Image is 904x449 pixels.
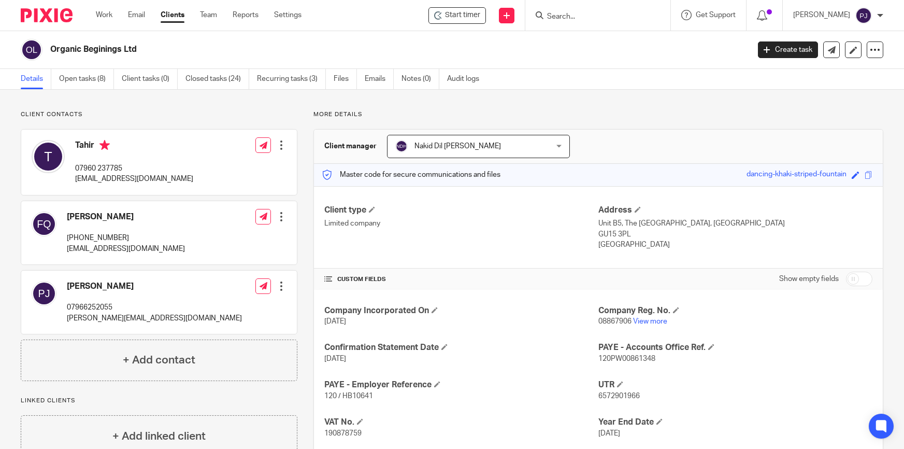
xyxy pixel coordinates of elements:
i: Primary [99,140,110,150]
p: [PHONE_NUMBER] [67,233,185,243]
span: [DATE] [324,318,346,325]
h4: + Add linked client [112,428,206,444]
span: Nakid Dil [PERSON_NAME] [414,143,501,150]
a: Audit logs [447,69,487,89]
p: More details [313,110,883,119]
img: svg%3E [395,140,408,152]
span: 08867906 [598,318,632,325]
span: [DATE] [324,355,346,362]
p: Master code for secure communications and files [322,170,500,180]
a: Details [21,69,51,89]
a: Work [96,10,112,20]
img: svg%3E [32,281,56,306]
p: [PERSON_NAME][EMAIL_ADDRESS][DOMAIN_NAME] [67,313,242,324]
h4: PAYE - Employer Reference [324,380,598,390]
p: 07966252055 [67,302,242,313]
span: 120 / HB10641 [324,392,373,400]
p: Unit B5, The [GEOGRAPHIC_DATA], [GEOGRAPHIC_DATA] [598,218,872,229]
a: Open tasks (8) [59,69,114,89]
span: Get Support [696,11,736,19]
h4: + Add contact [123,352,195,368]
h3: Client manager [324,141,377,151]
a: Email [128,10,145,20]
p: Linked clients [21,397,297,405]
span: Start timer [445,10,480,21]
h4: Company Reg. No. [598,305,872,316]
img: svg%3E [21,39,42,61]
p: GU15 3PL [598,229,872,240]
h4: PAYE - Accounts Office Ref. [598,342,872,353]
p: Limited company [324,218,598,229]
h4: [PERSON_NAME] [67,281,242,292]
h4: Tahir [75,140,193,153]
h4: Year End Date [598,417,872,428]
p: Client contacts [21,110,297,119]
input: Search [546,12,639,22]
p: [PERSON_NAME] [793,10,850,20]
a: Settings [274,10,302,20]
span: 6572901966 [598,392,640,400]
span: 120PW00861348 [598,355,655,362]
a: Notes (0) [401,69,439,89]
a: Team [200,10,217,20]
a: Recurring tasks (3) [257,69,326,89]
h4: Client type [324,205,598,216]
p: [EMAIL_ADDRESS][DOMAIN_NAME] [67,244,185,254]
img: svg%3E [32,140,65,173]
a: Client tasks (0) [122,69,178,89]
h4: Company Incorporated On [324,305,598,316]
h4: CUSTOM FIELDS [324,275,598,284]
img: svg%3E [32,212,56,236]
span: 190878759 [324,430,362,437]
p: [EMAIL_ADDRESS][DOMAIN_NAME] [75,174,193,184]
a: Files [334,69,357,89]
a: Clients [161,10,184,20]
h4: Confirmation Statement Date [324,342,598,353]
p: 07960 237785 [75,163,193,174]
h2: Organic Beginings Ltd [50,44,604,55]
h4: [PERSON_NAME] [67,212,185,222]
img: Pixie [21,8,73,22]
a: Emails [365,69,394,89]
a: Closed tasks (24) [185,69,249,89]
label: Show empty fields [779,274,839,284]
a: View more [633,318,667,325]
a: Create task [758,41,818,58]
span: [DATE] [598,430,620,437]
h4: Address [598,205,872,216]
h4: UTR [598,380,872,390]
img: svg%3E [855,7,872,24]
div: dancing-khaki-striped-fountain [747,169,846,181]
h4: VAT No. [324,417,598,428]
p: [GEOGRAPHIC_DATA] [598,240,872,250]
div: Organic Beginings Ltd [428,7,486,24]
a: Reports [233,10,259,20]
